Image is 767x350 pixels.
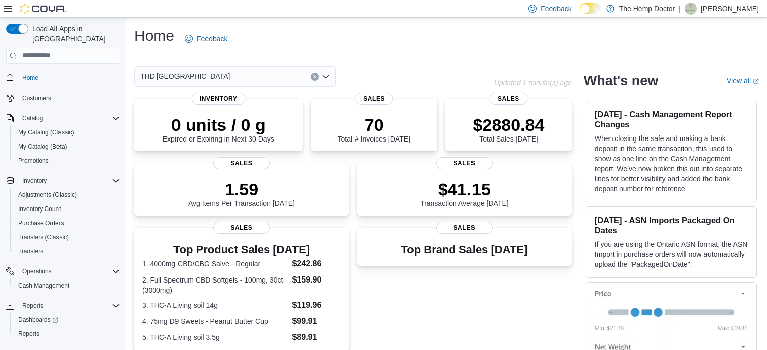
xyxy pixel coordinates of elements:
[163,115,274,143] div: Expired or Expiring in Next 30 Days
[10,202,124,216] button: Inventory Count
[2,299,124,313] button: Reports
[18,72,42,84] a: Home
[14,141,71,153] a: My Catalog (Beta)
[679,3,681,15] p: |
[14,328,43,340] a: Reports
[14,155,120,167] span: Promotions
[292,274,340,286] dd: $159.90
[142,244,341,256] h3: Top Product Sales [DATE]
[22,114,43,122] span: Catalog
[595,133,748,194] p: When closing the safe and making a bank deposit in the same transaction, this used to show as one...
[18,175,51,187] button: Inventory
[10,188,124,202] button: Adjustments (Classic)
[18,205,61,213] span: Inventory Count
[197,34,227,44] span: Feedback
[10,230,124,244] button: Transfers (Classic)
[28,24,120,44] span: Load All Apps in [GEOGRAPHIC_DATA]
[18,92,120,104] span: Customers
[10,125,124,139] button: My Catalog (Classic)
[337,115,410,143] div: Total # Invoices [DATE]
[10,139,124,154] button: My Catalog (Beta)
[685,3,697,15] div: Richard Satterfield
[2,91,124,105] button: Customers
[2,70,124,85] button: Home
[584,73,658,89] h2: What's new
[20,4,66,14] img: Cova
[18,143,67,151] span: My Catalog (Beta)
[181,29,231,49] a: Feedback
[14,231,73,243] a: Transfers (Classic)
[10,313,124,327] a: Dashboards
[494,79,572,87] p: Updated 1 minute(s) ago
[18,282,69,290] span: Cash Management
[14,231,120,243] span: Transfers (Classic)
[14,217,120,229] span: Purchase Orders
[14,203,65,215] a: Inventory Count
[18,175,120,187] span: Inventory
[10,154,124,168] button: Promotions
[322,73,330,81] button: Open list of options
[192,93,246,105] span: Inventory
[14,217,68,229] a: Purchase Orders
[2,111,124,125] button: Catalog
[580,3,601,14] input: Dark Mode
[14,279,120,292] span: Cash Management
[18,112,120,124] span: Catalog
[14,328,120,340] span: Reports
[140,70,230,82] span: THD [GEOGRAPHIC_DATA]
[14,189,120,201] span: Adjustments (Classic)
[18,157,49,165] span: Promotions
[337,115,410,135] p: 70
[22,267,52,275] span: Operations
[142,316,288,326] dt: 4. 75mg D9 Sweets - Peanut Butter Cup
[18,265,120,277] span: Operations
[18,128,74,136] span: My Catalog (Classic)
[436,222,493,234] span: Sales
[188,179,295,207] div: Avg Items Per Transaction [DATE]
[292,299,340,311] dd: $119.96
[2,174,124,188] button: Inventory
[14,203,120,215] span: Inventory Count
[22,302,43,310] span: Reports
[14,126,120,138] span: My Catalog (Classic)
[420,179,509,199] p: $41.15
[22,74,38,82] span: Home
[2,264,124,278] button: Operations
[163,115,274,135] p: 0 units / 0 g
[18,219,64,227] span: Purchase Orders
[10,278,124,293] button: Cash Management
[701,3,759,15] p: [PERSON_NAME]
[14,155,53,167] a: Promotions
[753,78,759,84] svg: External link
[595,239,748,269] p: If you are using the Ontario ASN format, the ASN Import in purchase orders will now automatically...
[18,265,56,277] button: Operations
[473,115,545,143] div: Total Sales [DATE]
[292,258,340,270] dd: $242.86
[22,94,51,102] span: Customers
[292,315,340,327] dd: $99.91
[10,244,124,258] button: Transfers
[14,189,81,201] a: Adjustments (Classic)
[10,216,124,230] button: Purchase Orders
[292,331,340,343] dd: $89.91
[18,330,39,338] span: Reports
[14,245,47,257] a: Transfers
[619,3,675,15] p: The Hemp Doctor
[727,77,759,85] a: View allExternal link
[22,177,47,185] span: Inventory
[18,300,47,312] button: Reports
[420,179,509,207] div: Transaction Average [DATE]
[355,93,393,105] span: Sales
[473,115,545,135] p: $2880.84
[142,300,288,310] dt: 3. THC-A Living soil 14g
[14,245,120,257] span: Transfers
[10,327,124,341] button: Reports
[541,4,571,14] span: Feedback
[188,179,295,199] p: 1.59
[490,93,527,105] span: Sales
[14,126,78,138] a: My Catalog (Classic)
[311,73,319,81] button: Clear input
[18,316,58,324] span: Dashboards
[213,157,270,169] span: Sales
